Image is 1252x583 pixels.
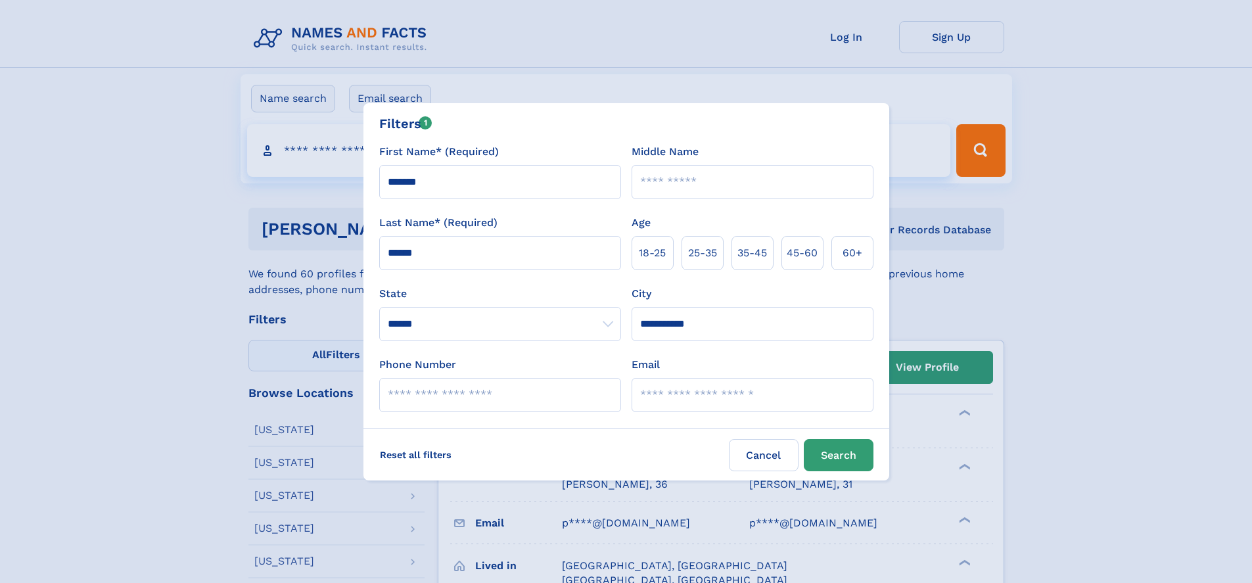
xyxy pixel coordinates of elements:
span: 60+ [843,245,862,261]
label: First Name* (Required) [379,144,499,160]
span: 45‑60 [787,245,818,261]
label: Middle Name [632,144,699,160]
label: Email [632,357,660,373]
span: 18‑25 [639,245,666,261]
span: 25‑35 [688,245,717,261]
label: Age [632,215,651,231]
button: Search [804,439,873,471]
label: Cancel [729,439,799,471]
label: Reset all filters [371,439,460,471]
span: 35‑45 [737,245,767,261]
div: Filters [379,114,432,133]
label: State [379,286,621,302]
label: City [632,286,651,302]
label: Phone Number [379,357,456,373]
label: Last Name* (Required) [379,215,498,231]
